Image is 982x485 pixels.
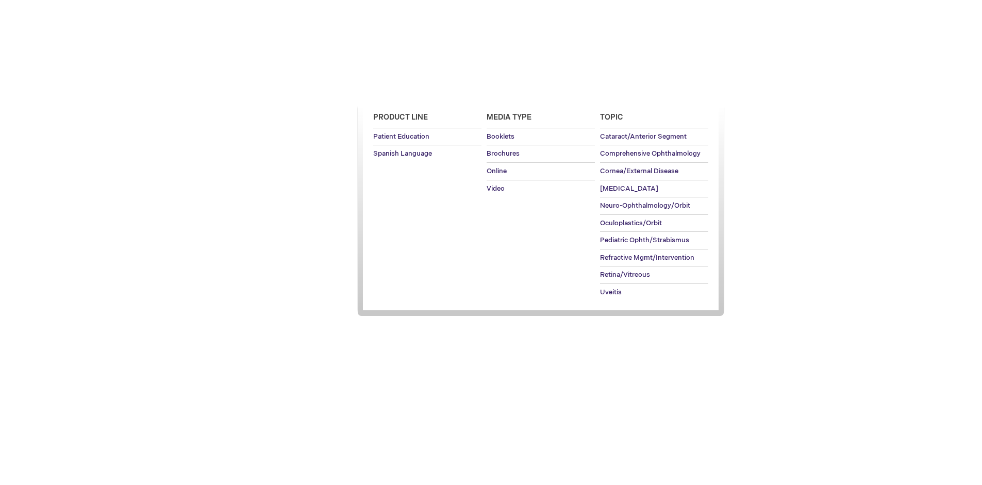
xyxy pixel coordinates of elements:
span: Media Type [487,113,531,122]
span: Cataract/Anterior Segment [600,132,687,141]
span: [MEDICAL_DATA] [600,185,658,193]
span: Topic [600,113,623,122]
span: Refractive Mgmt/Intervention [600,254,694,262]
span: Patient Education [373,132,429,141]
span: Brochures [487,149,520,158]
span: Neuro-Ophthalmology/Orbit [600,202,690,210]
span: Video [487,185,505,193]
span: Online [487,167,507,175]
span: Booklets [487,132,514,141]
span: Retina/Vitreous [600,271,650,279]
span: Spanish Language [373,149,432,158]
span: Uveitis [600,288,622,296]
span: Oculoplastics/Orbit [600,219,662,227]
span: Pediatric Ophth/Strabismus [600,236,689,244]
span: Product Line [373,113,428,122]
span: Comprehensive Ophthalmology [600,149,701,158]
span: Cornea/External Disease [600,167,678,175]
